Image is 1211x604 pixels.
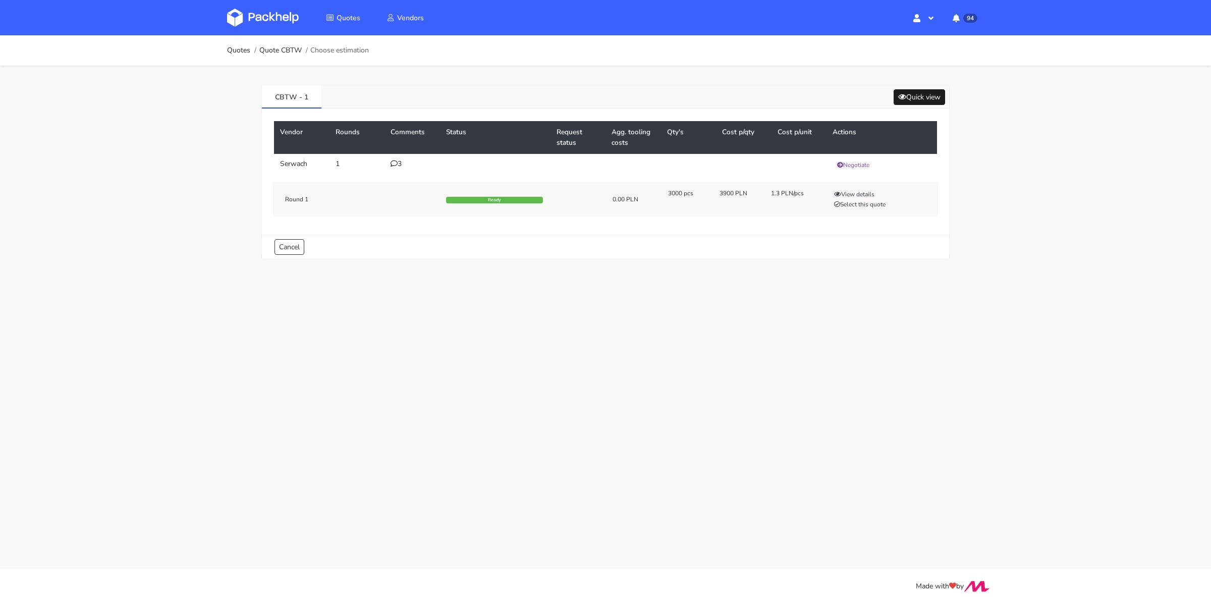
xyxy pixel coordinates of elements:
button: Negotiate [833,160,874,170]
img: Dashboard [227,9,299,27]
a: Quote CBTW [259,46,302,54]
a: Vendors [374,9,436,27]
a: Quotes [314,9,372,27]
button: 94 [945,9,984,27]
div: 3000 pcs [661,189,712,197]
td: Serwach [274,154,329,176]
th: Qty's [661,121,717,154]
a: Cancel [274,239,304,255]
div: Round 1 [273,195,384,203]
div: Ready [446,197,543,204]
th: Request status [551,121,606,154]
a: Quotes [227,46,250,54]
span: Choose estimation [310,46,369,54]
button: Select this quote [830,199,890,209]
td: 1 [329,154,385,176]
button: Quick view [894,89,945,105]
div: 3 [391,160,434,168]
th: Status [440,121,551,154]
th: Cost p/unit [772,121,827,154]
th: Vendor [274,121,329,154]
div: 0.00 PLN [613,195,654,203]
th: Actions [827,121,937,154]
span: Vendors [397,13,424,23]
span: Quotes [337,13,360,23]
a: CBTW - 1 [262,85,321,107]
span: 94 [963,14,977,23]
th: Rounds [329,121,385,154]
div: Made with by [214,581,997,592]
th: Cost p/qty [716,121,772,154]
table: CBTW - 1 [274,121,937,223]
div: 3900 PLN [712,189,764,197]
th: Comments [384,121,440,154]
nav: breadcrumb [227,40,369,61]
div: 1.3 PLN/pcs [764,189,815,197]
img: Move Closer [964,581,990,592]
button: View details [830,189,879,199]
th: Agg. tooling costs [606,121,661,154]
